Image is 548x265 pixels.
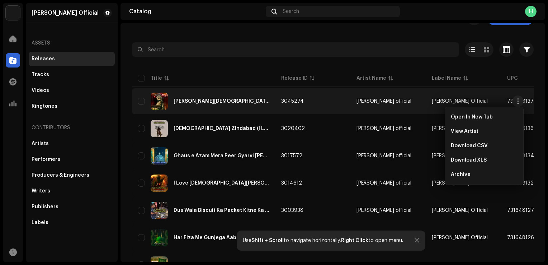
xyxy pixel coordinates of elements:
[129,9,263,14] div: Catalog
[451,172,471,177] span: Archive
[281,208,303,213] span: 3003938
[356,126,411,131] div: [PERSON_NAME] official
[356,126,420,131] span: Dj hashim official
[356,208,420,213] span: Dj hashim official
[32,10,99,16] div: Dj Hashim Official
[29,34,115,52] re-a-nav-header: Assets
[251,238,284,243] strong: Shift + Scroll
[32,141,49,147] div: Artists
[29,215,115,230] re-m-nav-item: Labels
[29,99,115,113] re-m-nav-item: Ringtones
[507,153,547,158] span: 7316481344605
[174,126,270,131] div: Islam Zindabad (I Love Muhammad ﷺ)
[356,153,420,158] span: Dj hashim official
[432,99,488,104] span: DJ Hashim Official
[174,208,270,213] div: Dus Wala Biscuit Ka Packet Kitne Ka Hai
[432,126,488,131] span: DJ Hashim Official
[151,75,162,82] div: Title
[32,72,49,78] div: Tracks
[525,6,537,17] div: H
[29,152,115,167] re-m-nav-item: Performers
[507,99,546,104] span: 7316481377658
[6,6,20,20] img: de0d2825-999c-4937-b35a-9adca56ee094
[341,238,368,243] strong: Right Click
[281,75,308,82] div: Release ID
[451,129,478,134] span: View Artist
[151,147,168,164] img: 8ed3a053-e158-4751-b7ec-c27bb3b253cc
[29,200,115,214] re-m-nav-item: Publishers
[283,9,299,14] span: Search
[432,153,488,158] span: DJ Hashim Official
[356,181,420,186] span: Dj hashim official
[174,153,270,158] div: Ghaus e Azam Mera Peer Gyarvi Sharif
[32,188,50,194] div: Writers
[151,202,168,219] img: abdde003-6924-449c-b4b3-a70a17261ace
[32,103,57,109] div: Ringtones
[432,235,488,240] span: DJ Hashim Official
[29,52,115,66] re-m-nav-item: Releases
[451,114,493,120] span: Open In New Tab
[507,208,547,213] span: 7316481279747
[132,42,459,57] input: Search
[281,181,302,186] span: 3014612
[507,126,544,131] span: 7316481360131
[29,184,115,198] re-m-nav-item: Writers
[151,93,168,110] img: 32b6b1d5-92da-445e-a1fa-fd837d93729a
[356,208,411,213] div: [PERSON_NAME] official
[451,143,488,149] span: Download CSV
[32,56,55,62] div: Releases
[32,220,48,226] div: Labels
[29,168,115,182] re-m-nav-item: Producers & Engineers
[432,208,488,213] span: DJ Hashim Official
[174,235,270,240] div: Har Fiza Me Gunjega Aab Ya Rasool Allah Eid Milad Naat
[356,181,411,186] div: [PERSON_NAME] official
[451,157,487,163] span: Download XLS
[32,157,60,162] div: Performers
[281,99,304,104] span: 3045274
[32,204,58,210] div: Publishers
[356,75,386,82] div: Artist Name
[356,99,420,104] span: Dj hashim official
[432,181,488,186] span: DJ Hashim Official
[281,126,305,131] span: 3020402
[151,120,168,137] img: 2b9f3433-8e90-44d5-a990-a7b7bd1c14e1
[151,175,168,192] img: 18837bcd-f89e-4baa-9095-34dde1897f09
[243,238,403,243] div: Use to navigate horizontally, to open menu.
[356,99,411,104] div: [PERSON_NAME] official
[507,235,546,240] span: 7316481261476
[151,229,168,246] img: 60da9698-ab94-494a-90c6-5325a5f68a61
[32,88,49,93] div: Videos
[29,119,115,136] re-a-nav-header: Contributors
[32,172,89,178] div: Producers & Engineers
[29,83,115,98] re-m-nav-item: Videos
[281,153,302,158] span: 3017572
[432,75,461,82] div: Label Name
[356,153,411,158] div: [PERSON_NAME] official
[507,181,547,186] span: 7316481326083
[29,68,115,82] re-m-nav-item: Tracks
[174,181,270,186] div: I Love Muhammad ﷺ Powerfull Muslim Nara
[174,99,270,104] div: Naare Takbir Allah Hu Akbar (Muslim Power Song)
[29,136,115,151] re-m-nav-item: Artists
